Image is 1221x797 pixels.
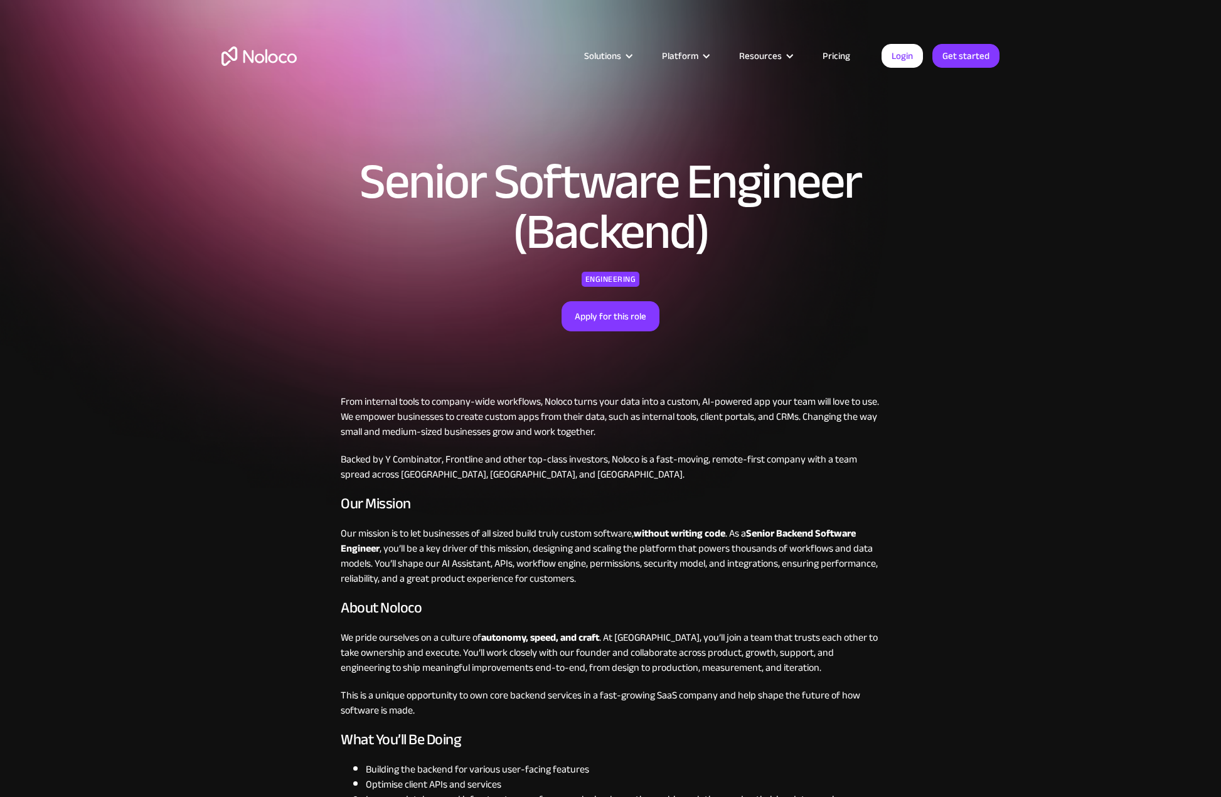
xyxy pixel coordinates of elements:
p: We pride ourselves on a culture of . At [GEOGRAPHIC_DATA], you’ll join a team that trusts each ot... [341,630,880,675]
div: Resources [739,48,782,64]
a: Get started [932,44,1000,68]
div: Engineering [582,272,640,287]
li: Building the backend for various user-facing features [366,762,880,777]
a: Pricing [807,48,866,64]
div: Platform [662,48,698,64]
h3: Our Mission [341,495,880,513]
h1: Senior Software Engineer (Backend) [287,157,934,257]
strong: autonomy, speed, and craft [481,628,599,647]
div: Resources [723,48,807,64]
a: Apply for this role [562,301,659,331]
p: This is a unique opportunity to own core backend services in a fast-growing SaaS company and help... [341,688,880,718]
a: home [221,46,297,66]
p: From internal tools to company-wide workflows, Noloco turns your data into a custom, AI-powered a... [341,394,880,439]
li: Optimise client APIs and services [366,777,880,792]
p: Backed by Y Combinator, Frontline and other top-class investors, Noloco is a fast-moving, remote-... [341,452,880,482]
h3: What You’ll Be Doing [341,730,880,749]
div: Platform [646,48,723,64]
a: Login [882,44,923,68]
p: Our mission is to let businesses of all sized build truly custom software, . As a , you’ll be a k... [341,526,880,586]
div: Solutions [584,48,621,64]
strong: without writing code [634,524,725,543]
h3: About Noloco [341,599,880,618]
strong: Senior Backend Software Engineer [341,524,856,558]
div: Solutions [568,48,646,64]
